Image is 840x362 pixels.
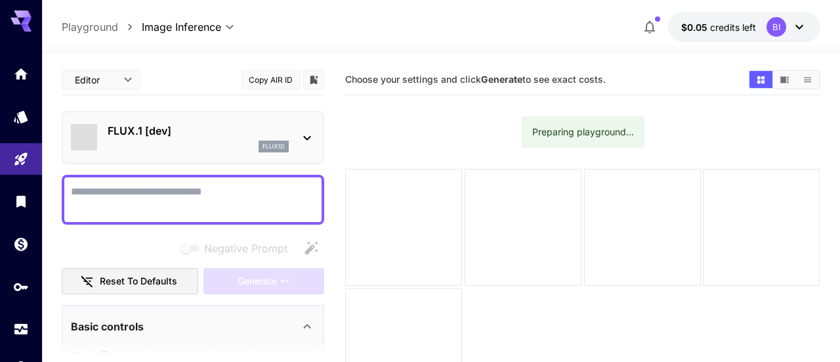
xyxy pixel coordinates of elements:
[71,118,315,158] div: FLUX.1 [dev]flux1d
[481,74,522,85] b: Generate
[773,71,796,88] button: Show media in video view
[668,12,820,42] button: $0.05BI
[62,19,142,35] nav: breadcrumb
[681,22,710,33] span: $0.05
[345,74,606,85] span: Choose your settings and click to see exact costs.
[749,71,772,88] button: Show media in grid view
[13,279,29,295] div: API Keys
[13,108,29,125] div: Models
[532,120,634,144] div: Preparing playground...
[13,321,29,338] div: Usage
[748,70,820,89] div: Show media in grid viewShow media in video viewShow media in list view
[108,123,289,139] p: FLUX.1 [dev]
[796,71,819,88] button: Show media in list view
[766,17,786,37] div: BI
[71,319,144,334] p: Basic controls
[13,151,29,168] div: Playground
[62,268,198,295] button: Reset to defaults
[13,66,29,82] div: Home
[262,142,285,151] p: flux1d
[204,240,287,256] span: Negative Prompt
[681,20,756,34] div: $0.05
[71,311,315,342] div: Basic controls
[62,19,118,35] a: Playground
[308,72,320,87] button: Add to library
[13,193,29,210] div: Library
[13,236,29,252] div: Wallet
[178,240,298,256] span: Negative prompts are not compatible with the selected model.
[75,73,115,87] span: Editor
[142,19,221,35] span: Image Inference
[710,22,756,33] span: credits left
[241,70,301,89] button: Copy AIR ID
